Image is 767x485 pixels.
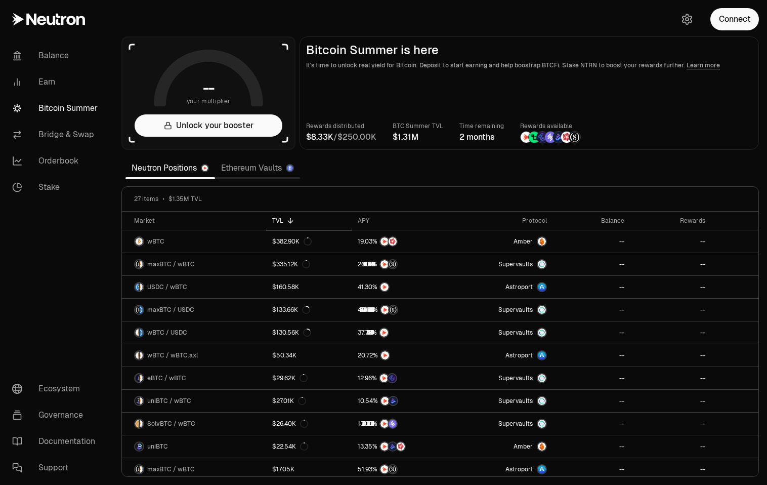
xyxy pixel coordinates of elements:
img: NTRN [380,420,389,428]
span: Supervaults [498,329,533,337]
span: wBTC / USDC [147,329,187,337]
button: NTRN [358,282,446,292]
a: Bitcoin Summer [4,95,109,122]
a: wBTC LogowBTC [122,230,266,253]
img: USDC Logo [135,283,139,291]
span: Astroport [505,465,533,473]
div: $382.90K [272,237,312,246]
span: Amber [514,442,533,451]
img: NTRN [380,329,388,337]
img: Supervaults [538,420,546,428]
img: uniBTC Logo [135,397,139,405]
img: Mars Fragments [397,442,405,451]
a: Astroport [452,276,553,298]
h1: -- [203,80,215,96]
img: wBTC Logo [140,374,143,382]
img: Solv Points [389,420,397,428]
img: EtherFi Points [537,132,548,143]
a: NTRN [352,344,452,367]
span: uniBTC [147,442,168,451]
img: wBTC Logo [135,329,139,337]
button: NTRNStructured Points [358,464,446,474]
span: Supervaults [498,374,533,382]
a: $17.05K [266,458,352,480]
button: NTRNBedrock DiamondsMars Fragments [358,441,446,452]
img: Supervaults [538,374,546,382]
a: -- [630,413,711,435]
a: -- [630,299,711,321]
span: $1.35M TVL [168,195,202,203]
a: Documentation [4,428,109,455]
a: $382.90K [266,230,352,253]
span: maxBTC / wBTC [147,465,195,473]
button: NTRNStructured Points [358,305,446,315]
a: -- [553,458,630,480]
img: NTRN [381,397,389,405]
a: $50.34K [266,344,352,367]
a: wBTC LogoUSDC LogowBTC / USDC [122,321,266,344]
p: Rewards distributed [306,121,376,131]
span: USDC / wBTC [147,283,187,291]
a: maxBTC LogoUSDC LogomaxBTC / USDC [122,299,266,321]
button: NTRNBedrock Diamonds [358,396,446,406]
span: Supervaults [498,397,533,405]
a: -- [553,230,630,253]
div: $335.12K [272,260,310,268]
img: NTRN [380,465,389,473]
p: It's time to unlock real yield for Bitcoin. Deposit to start earning and help boostrap BTCFi. Sta... [306,60,752,70]
div: TVL [272,217,346,225]
img: Structured Points [389,465,397,473]
img: Amber [538,237,546,246]
a: uniBTC LogouniBTC [122,435,266,458]
a: NTRNSolv Points [352,413,452,435]
img: NTRN [380,374,388,382]
div: / [306,131,376,143]
a: wBTC LogowBTC.axl LogowBTC / wBTC.axl [122,344,266,367]
img: eBTC Logo [135,374,139,382]
a: NTRN [352,321,452,344]
a: $160.58K [266,276,352,298]
span: maxBTC / wBTC [147,260,195,268]
a: -- [553,367,630,389]
img: Mars Fragments [389,237,397,246]
a: $27.01K [266,390,352,412]
span: eBTC / wBTC [147,374,186,382]
a: SolvBTC LogowBTC LogoSolvBTC / wBTC [122,413,266,435]
div: $133.66K [272,306,310,314]
a: $29.62K [266,367,352,389]
img: Supervaults [538,397,546,405]
a: eBTC LogowBTC LogoeBTC / wBTC [122,367,266,389]
img: Bedrock Diamonds [553,132,564,143]
span: 27 items [134,195,158,203]
a: NTRNStructured Points [352,299,452,321]
a: -- [630,253,711,275]
a: maxBTC LogowBTC LogomaxBTC / wBTC [122,253,266,275]
a: NTRNBedrock Diamonds [352,390,452,412]
img: NTRN [380,260,389,268]
a: $22.54K [266,435,352,458]
a: -- [553,435,630,458]
div: 2 months [459,131,504,143]
span: Astroport [505,283,533,291]
button: NTRNMars Fragments [358,236,446,247]
img: wBTC Logo [140,465,143,473]
a: $130.56K [266,321,352,344]
img: wBTC Logo [140,420,143,428]
span: wBTC [147,237,164,246]
img: wBTC.axl Logo [140,351,143,359]
span: Astroport [505,351,533,359]
div: $17.05K [272,465,294,473]
a: -- [630,276,711,298]
a: NTRN [352,276,452,298]
div: $27.01K [272,397,306,405]
img: Structured Points [389,306,397,314]
img: NTRN [521,132,532,143]
a: -- [630,321,711,344]
div: $130.56K [272,329,311,337]
img: Amber [538,442,546,451]
img: USDC Logo [140,329,143,337]
a: Support [4,455,109,481]
img: wBTC Logo [135,351,139,359]
img: NTRN [380,237,389,246]
span: Supervaults [498,260,533,268]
